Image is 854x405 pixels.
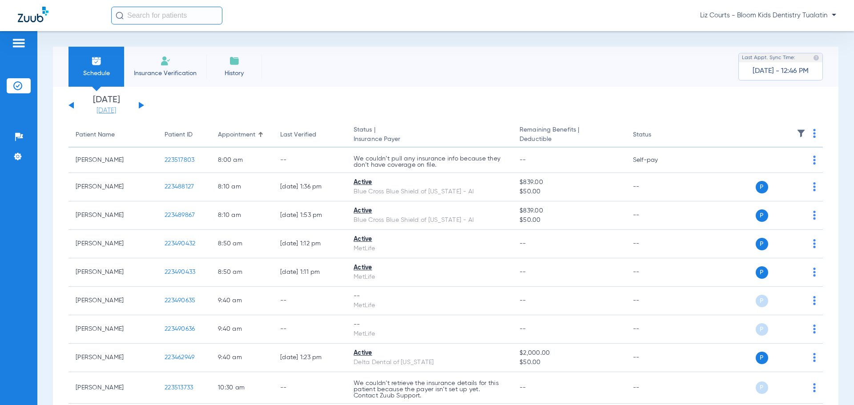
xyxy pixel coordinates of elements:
[756,209,768,222] span: P
[346,123,512,148] th: Status |
[273,372,346,404] td: --
[211,344,273,372] td: 9:40 AM
[626,148,686,173] td: Self-pay
[165,184,194,190] span: 223488127
[273,287,346,315] td: --
[813,211,816,220] img: group-dot-blue.svg
[520,216,618,225] span: $50.00
[520,385,526,391] span: --
[520,358,618,367] span: $50.00
[165,157,194,163] span: 223517803
[626,173,686,201] td: --
[18,7,48,22] img: Zuub Logo
[131,69,200,78] span: Insurance Verification
[756,352,768,364] span: P
[626,344,686,372] td: --
[211,315,273,344] td: 9:40 AM
[626,230,686,258] td: --
[813,383,816,392] img: group-dot-blue.svg
[273,148,346,173] td: --
[111,7,222,24] input: Search for patients
[165,269,195,275] span: 223490433
[280,130,339,140] div: Last Verified
[354,349,505,358] div: Active
[813,268,816,277] img: group-dot-blue.svg
[165,385,193,391] span: 223513733
[626,315,686,344] td: --
[813,182,816,191] img: group-dot-blue.svg
[520,297,526,304] span: --
[68,344,157,372] td: [PERSON_NAME]
[512,123,625,148] th: Remaining Benefits |
[354,320,505,329] div: --
[211,148,273,173] td: 8:00 AM
[211,173,273,201] td: 8:10 AM
[76,130,115,140] div: Patient Name
[165,326,195,332] span: 223490636
[211,287,273,315] td: 9:40 AM
[68,230,157,258] td: [PERSON_NAME]
[68,201,157,230] td: [PERSON_NAME]
[354,135,505,144] span: Insurance Payer
[520,135,618,144] span: Deductible
[354,380,505,399] p: We couldn’t retrieve the insurance details for this patient because the payer isn’t set up yet. C...
[354,216,505,225] div: Blue Cross Blue Shield of [US_STATE] - AI
[813,55,819,61] img: last sync help info
[218,130,266,140] div: Appointment
[626,123,686,148] th: Status
[756,181,768,193] span: P
[626,201,686,230] td: --
[273,315,346,344] td: --
[520,206,618,216] span: $839.00
[354,273,505,282] div: MetLife
[218,130,255,140] div: Appointment
[116,12,124,20] img: Search Icon
[756,238,768,250] span: P
[273,344,346,372] td: [DATE] 1:23 PM
[742,53,795,62] span: Last Appt. Sync Time:
[165,130,204,140] div: Patient ID
[165,212,195,218] span: 223489867
[91,56,102,66] img: Schedule
[813,156,816,164] img: group-dot-blue.svg
[68,258,157,287] td: [PERSON_NAME]
[68,148,157,173] td: [PERSON_NAME]
[520,157,526,163] span: --
[273,230,346,258] td: [DATE] 1:12 PM
[165,241,195,247] span: 223490432
[813,129,816,138] img: group-dot-blue.svg
[68,372,157,404] td: [PERSON_NAME]
[354,178,505,187] div: Active
[756,323,768,336] span: P
[813,353,816,362] img: group-dot-blue.svg
[354,301,505,310] div: MetLife
[68,287,157,315] td: [PERSON_NAME]
[797,129,806,138] img: filter.svg
[354,244,505,253] div: MetLife
[273,258,346,287] td: [DATE] 1:11 PM
[160,56,171,66] img: Manual Insurance Verification
[354,206,505,216] div: Active
[756,295,768,307] span: P
[520,349,618,358] span: $2,000.00
[165,297,195,304] span: 223490635
[211,372,273,404] td: 10:30 AM
[813,325,816,333] img: group-dot-blue.svg
[813,296,816,305] img: group-dot-blue.svg
[756,381,768,394] span: P
[211,201,273,230] td: 8:10 AM
[80,96,133,115] li: [DATE]
[354,358,505,367] div: Delta Dental of [US_STATE]
[700,11,836,20] span: Liz Courts - Bloom Kids Dentistry Tualatin
[354,263,505,273] div: Active
[626,258,686,287] td: --
[626,287,686,315] td: --
[520,269,526,275] span: --
[354,329,505,339] div: MetLife
[75,69,117,78] span: Schedule
[273,173,346,201] td: [DATE] 1:36 PM
[280,130,316,140] div: Last Verified
[273,201,346,230] td: [DATE] 1:53 PM
[753,67,809,76] span: [DATE] - 12:46 PM
[229,56,240,66] img: History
